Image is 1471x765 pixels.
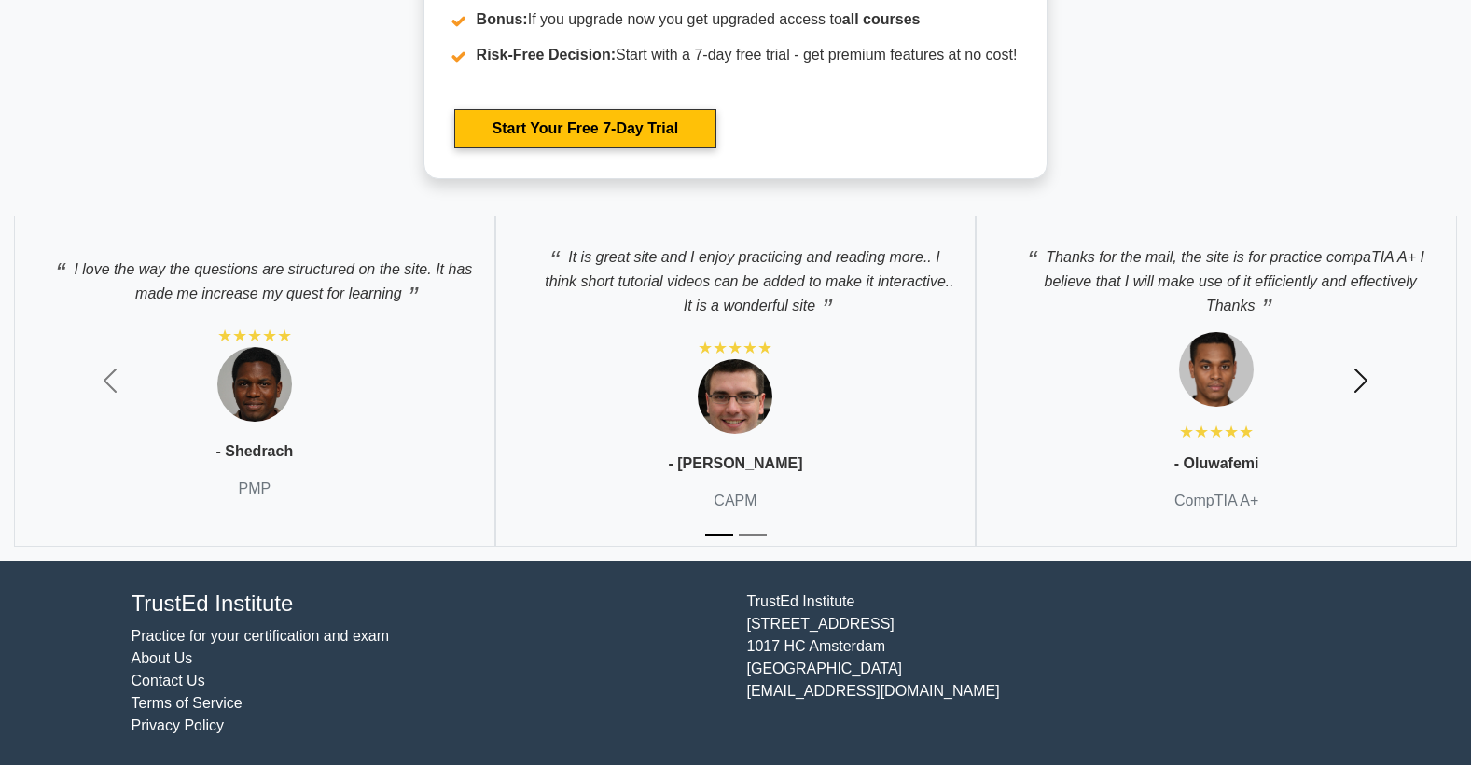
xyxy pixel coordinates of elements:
[515,235,957,318] p: It is great site and I enjoy practicing and reading more.. I think short tutorial videos can be a...
[1174,452,1259,475] p: - Oluwafemi
[668,452,802,475] p: - [PERSON_NAME]
[739,524,767,546] button: Slide 2
[454,109,716,148] a: Start Your Free 7-Day Trial
[1174,490,1258,512] p: CompTIA A+
[705,524,733,546] button: Slide 1
[132,673,205,688] a: Contact Us
[215,440,293,463] p: - Shedrach
[132,717,225,733] a: Privacy Policy
[217,325,292,347] div: ★★★★★
[132,591,725,618] h4: TrustEd Institute
[714,490,756,512] p: CAPM
[1179,332,1254,407] img: Testimonial 1
[1179,421,1254,443] div: ★★★★★
[132,695,243,711] a: Terms of Service
[132,628,390,644] a: Practice for your certification and exam
[132,650,193,666] a: About Us
[736,591,1352,737] div: TrustEd Institute [STREET_ADDRESS] 1017 HC Amsterdam [GEOGRAPHIC_DATA] [EMAIL_ADDRESS][DOMAIN_NAME]
[217,347,292,422] img: Testimonial 1
[698,337,772,359] div: ★★★★★
[995,235,1437,318] p: Thanks for the mail, the site is for practice compaTIA A+ I believe that I will make use of it ef...
[238,478,271,500] p: PMP
[698,359,772,434] img: Testimonial 1
[34,247,476,306] p: I love the way the questions are structured on the site. It has made me increase my quest for lea...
